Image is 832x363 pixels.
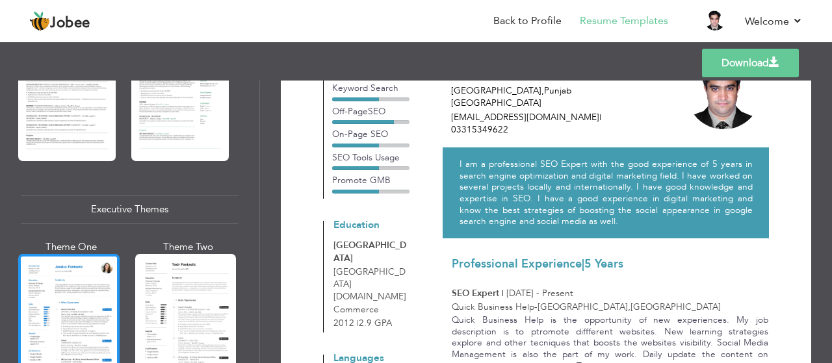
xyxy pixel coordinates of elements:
[333,266,406,290] span: [GEOGRAPHIC_DATA]
[451,123,508,136] span: 03315349622
[745,14,803,29] a: Welcome
[333,239,409,264] div: [GEOGRAPHIC_DATA]
[599,111,601,123] span: |
[451,111,601,123] span: [EMAIL_ADDRESS][DOMAIN_NAME]
[357,317,359,329] span: |
[506,287,573,299] span: [DATE] - Present
[541,84,544,97] span: ,
[138,240,239,254] div: Theme Two
[21,195,239,223] div: Executive Themes
[451,84,652,110] p: [GEOGRAPHIC_DATA] Punjab [GEOGRAPHIC_DATA]
[333,317,354,329] span: 2012
[29,11,90,32] a: Jobee
[332,128,409,140] div: On-Page SEO
[493,14,562,29] a: Back to Profile
[332,151,409,164] div: SEO Tools Usage
[332,174,409,186] div: Promote GMB
[628,301,630,313] span: ,
[333,290,406,303] span: [DOMAIN_NAME]
[582,256,584,272] span: |
[452,287,499,299] span: SEO Expert
[460,158,753,227] p: I am a professional SEO Expert with the good experience of 5 years in search engine optimization ...
[29,11,50,32] img: jobee.io
[333,303,379,316] span: Commerce
[21,240,122,254] div: Theme One
[534,301,538,313] span: -
[332,105,409,118] div: Off-PageSEO
[357,317,392,329] span: 2.9 GPA
[333,220,409,231] h4: Education
[702,49,799,77] a: Download
[452,301,768,313] p: Quick Business Help [GEOGRAPHIC_DATA] [GEOGRAPHIC_DATA]
[580,14,668,29] a: Resume Templates
[502,287,504,299] span: |
[705,10,725,31] img: Profile Img
[50,16,90,31] span: Jobee
[332,82,409,94] div: Keyword Search
[686,55,761,129] img: Xb9D2ijekIWWw1xAAAAAElFTkSuQmCC
[452,258,768,271] h3: Professional Experience 5 Years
